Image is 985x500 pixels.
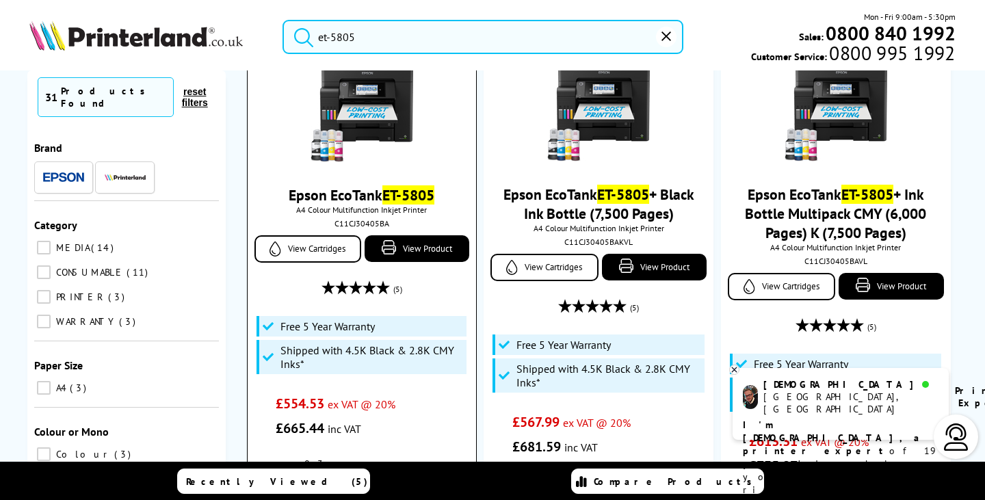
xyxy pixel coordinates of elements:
[254,205,469,215] span: A4 Colour Multifunction Inkjet Printer
[119,315,139,328] span: 3
[37,241,51,254] input: MEDIA 14
[280,343,464,371] span: Shipped with 4.5K Black & 2.8K CMY Inks*
[108,291,128,303] span: 3
[34,218,77,232] span: Category
[728,242,944,252] span: A4 Colour Multifunction Inkjet Printer
[91,241,117,254] span: 14
[127,266,151,278] span: 11
[563,416,631,430] span: ex VAT @ 20%
[763,378,938,391] div: [DEMOGRAPHIC_DATA]
[490,254,599,281] a: View Cartridges
[283,20,683,54] input: Search product or brand
[839,273,944,300] a: View Product
[37,290,51,304] input: PRINTER 3
[731,256,941,266] div: C11CJ30405BAVL
[382,185,434,205] mark: ET-5805
[53,241,90,254] span: MEDIA
[34,425,109,438] span: Colour or Mono
[826,21,956,46] b: 0800 840 1992
[311,60,413,162] img: epson-et-5800-with-ink-small.jpg
[864,10,956,23] span: Mon - Fri 9:00am - 5:30pm
[571,469,764,494] a: Compare Products
[516,362,701,389] span: Shipped with 4.5K Black & 2.8K CMY Inks*
[43,172,84,183] img: Epson
[365,235,469,262] a: View Product
[53,266,125,278] span: CONSUMABLE
[29,21,243,51] img: Printerland Logo
[37,447,51,461] input: Colour 3
[328,397,395,411] span: ex VAT @ 20%
[799,30,824,43] span: Sales:
[841,185,893,204] mark: ET-5805
[276,458,447,482] li: 0.3p per mono page
[602,254,707,280] a: View Product
[503,185,694,223] a: Epson EcoTankET-5805+ Black Ink Bottle (7,500 Pages)
[105,174,146,181] img: Printerland
[254,235,362,263] a: View Cartridges
[114,448,134,460] span: 3
[34,358,83,372] span: Paper Size
[630,295,639,321] span: (5)
[276,419,324,437] span: £665.44
[53,448,113,460] span: Colour
[328,422,361,436] span: inc VAT
[174,85,215,109] button: reset filters
[512,413,560,431] span: £567.99
[547,59,650,161] img: epson-et-5800-with-ink-small.jpg
[827,47,955,60] span: 0800 995 1992
[53,382,68,394] span: A4
[37,315,51,328] input: WARRANTY 3
[61,85,166,109] div: Products Found
[743,419,938,497] p: of 19 years! I can help you choose the right product
[728,273,836,300] a: View Cartridges
[512,438,561,456] span: £681.59
[34,141,62,155] span: Brand
[37,265,51,279] input: CONSUMABLE 11
[785,59,887,161] img: epson-et-5800-with-ink-small.jpg
[763,391,938,415] div: [GEOGRAPHIC_DATA], [GEOGRAPHIC_DATA]
[754,357,848,371] span: Free 5 Year Warranty
[186,475,368,488] span: Recently Viewed (5)
[45,90,57,104] span: 31
[53,315,118,328] span: WARRANTY
[276,395,324,412] span: £554.53
[258,218,466,228] div: C11CJ30405BA
[594,475,759,488] span: Compare Products
[743,419,923,457] b: I'm [DEMOGRAPHIC_DATA], a printer expert
[867,314,876,340] span: (5)
[564,440,598,454] span: inc VAT
[280,319,375,333] span: Free 5 Year Warranty
[943,423,970,451] img: user-headset-light.svg
[516,338,611,352] span: Free 5 Year Warranty
[393,276,402,302] span: (5)
[289,185,434,205] a: Epson EcoTankET-5805
[597,185,649,204] mark: ET-5805
[743,385,758,409] img: chris-livechat.png
[37,381,51,395] input: A4 3
[494,237,703,247] div: C11CJ30405BAKVL
[29,21,265,53] a: Printerland Logo
[490,223,707,233] span: A4 Colour Multifunction Inkjet Printer
[751,47,955,63] span: Customer Service:
[745,185,926,242] a: Epson EcoTankET-5805+ Ink Bottle Multipack CMY (6,000 Pages) K (7,500 Pages)
[53,291,107,303] span: PRINTER
[70,382,90,394] span: 3
[177,469,370,494] a: Recently Viewed (5)
[824,27,956,40] a: 0800 840 1992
